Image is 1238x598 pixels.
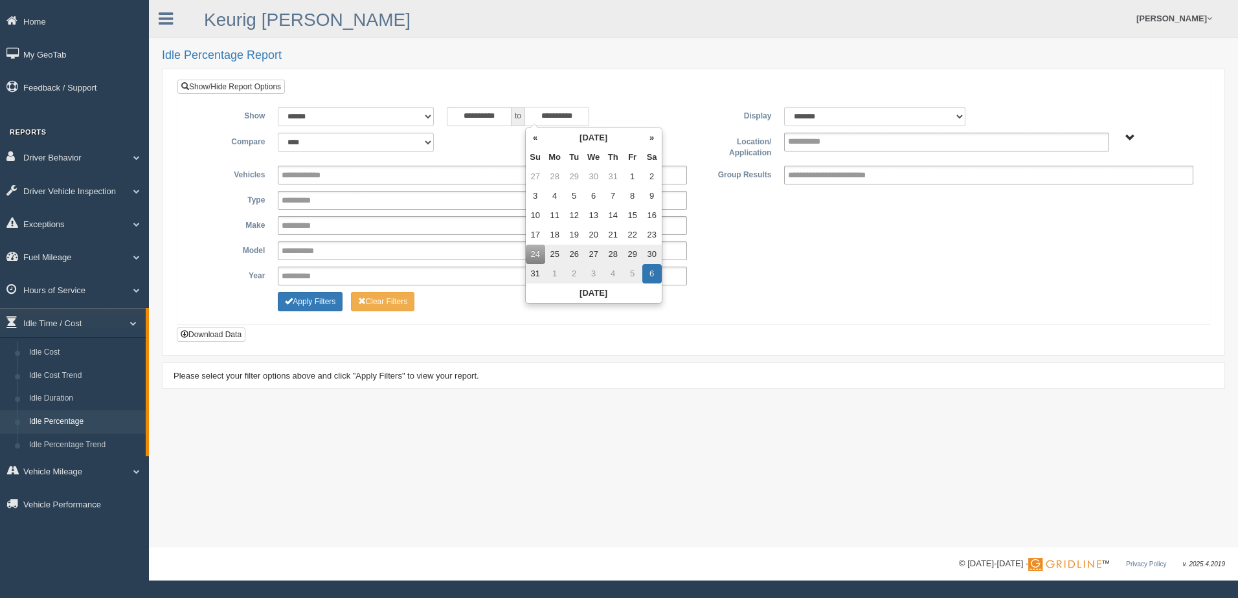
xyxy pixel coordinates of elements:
td: 22 [623,225,642,245]
a: Keurig [PERSON_NAME] [204,10,411,30]
td: 31 [526,264,545,283]
td: 11 [545,206,565,225]
td: 17 [526,225,545,245]
td: 30 [642,245,662,264]
td: 1 [623,167,642,186]
td: 12 [565,206,584,225]
td: 25 [545,245,565,264]
td: 27 [526,167,545,186]
td: 29 [623,245,642,264]
td: 6 [642,264,662,283]
td: 26 [565,245,584,264]
td: 2 [565,264,584,283]
label: Type [187,191,271,206]
label: Group Results [693,166,778,181]
div: © [DATE]-[DATE] - ™ [959,557,1225,571]
td: 7 [603,186,623,206]
th: [DATE] [545,128,642,148]
label: Location/ Application [693,133,778,159]
td: 18 [545,225,565,245]
th: Tu [565,148,584,167]
span: v. 2025.4.2019 [1183,560,1225,568]
td: 16 [642,206,662,225]
td: 29 [565,167,584,186]
td: 30 [584,167,603,186]
th: Fr [623,148,642,167]
a: Idle Percentage [23,410,146,434]
td: 20 [584,225,603,245]
label: Compare [187,133,271,148]
td: 2 [642,167,662,186]
span: to [512,107,524,126]
h2: Idle Percentage Report [162,49,1225,62]
th: [DATE] [526,283,662,303]
button: Change Filter Options [278,292,343,311]
td: 28 [603,245,623,264]
td: 31 [603,167,623,186]
td: 5 [565,186,584,206]
td: 10 [526,206,545,225]
a: Idle Percentage Trend [23,434,146,457]
td: 13 [584,206,603,225]
td: 4 [603,264,623,283]
td: 3 [584,264,603,283]
button: Download Data [177,327,245,342]
button: Change Filter Options [351,292,415,311]
th: » [642,128,662,148]
th: Su [526,148,545,167]
span: Please select your filter options above and click "Apply Filters" to view your report. [174,371,479,381]
a: Idle Cost [23,341,146,364]
td: 28 [545,167,565,186]
img: Gridline [1028,558,1101,571]
td: 1 [545,264,565,283]
a: Idle Duration [23,387,146,410]
label: Show [187,107,271,122]
label: Year [187,267,271,282]
td: 5 [623,264,642,283]
td: 4 [545,186,565,206]
td: 15 [623,206,642,225]
a: Idle Cost Trend [23,364,146,388]
td: 6 [584,186,603,206]
label: Vehicles [187,166,271,181]
td: 8 [623,186,642,206]
label: Make [187,216,271,232]
td: 3 [526,186,545,206]
td: 19 [565,225,584,245]
td: 27 [584,245,603,264]
a: Show/Hide Report Options [177,80,285,94]
td: 21 [603,225,623,245]
th: We [584,148,603,167]
th: Sa [642,148,662,167]
a: Privacy Policy [1126,560,1166,568]
th: Th [603,148,623,167]
th: Mo [545,148,565,167]
td: 9 [642,186,662,206]
label: Display [693,107,778,122]
td: 14 [603,206,623,225]
td: 23 [642,225,662,245]
th: « [526,128,545,148]
td: 24 [526,245,545,264]
label: Model [187,241,271,257]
